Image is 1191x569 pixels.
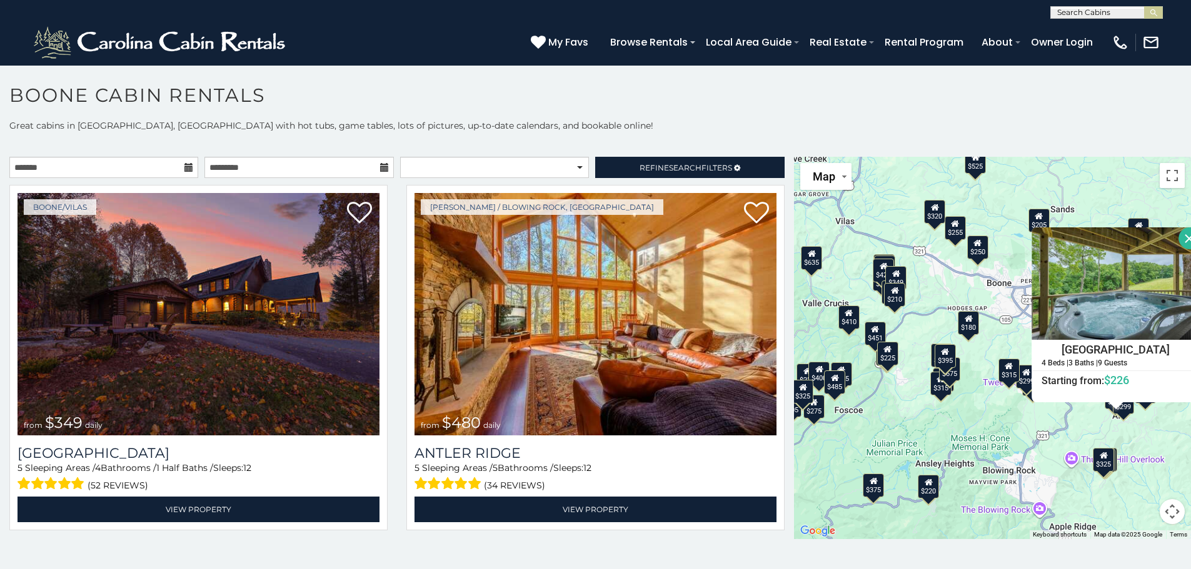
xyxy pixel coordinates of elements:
[18,445,379,462] h3: Diamond Creek Lodge
[1094,531,1162,538] span: Map data ©2025 Google
[415,497,776,522] a: View Property
[45,413,83,432] span: $349
[1170,531,1187,538] a: Terms (opens in new tab)
[1112,34,1129,51] img: phone-regular-white.png
[1128,218,1150,242] div: $200
[998,359,1020,382] div: $315
[700,31,798,53] a: Local Area Guide
[975,31,1019,53] a: About
[875,255,896,279] div: $360
[415,193,776,435] img: Antler Ridge
[442,413,481,432] span: $480
[31,24,291,61] img: White-1-2.png
[967,235,988,259] div: $250
[243,462,251,473] span: 12
[1098,359,1128,367] h5: 9 Guests
[1105,374,1130,387] span: $226
[935,344,956,368] div: $395
[493,462,498,473] span: 5
[640,163,732,172] span: Refine Filters
[876,342,897,366] div: $260
[415,462,420,473] span: 5
[18,462,379,493] div: Sleeping Areas / Bathrooms / Sleeps:
[156,462,213,473] span: 1 Half Baths /
[24,420,43,430] span: from
[825,370,846,394] div: $485
[925,200,946,224] div: $320
[877,342,898,365] div: $225
[548,34,588,50] span: My Favs
[18,462,23,473] span: 5
[484,477,545,493] span: (34 reviews)
[1093,448,1115,472] div: $325
[1025,31,1099,53] a: Owner Login
[800,163,852,190] button: Change map style
[865,322,886,345] div: $451
[531,34,591,51] a: My Favs
[583,462,591,473] span: 12
[95,462,101,473] span: 4
[415,445,776,462] a: Antler Ridge
[885,283,906,307] div: $210
[1016,365,1037,388] div: $299
[18,193,379,435] a: Diamond Creek Lodge from $349 daily
[1160,163,1185,188] button: Toggle fullscreen view
[797,364,818,387] div: $230
[958,311,980,335] div: $180
[965,150,987,174] div: $525
[932,344,953,367] div: $195
[421,199,663,215] a: [PERSON_NAME] / Blowing Rock, [GEOGRAPHIC_DATA]
[797,523,838,539] img: Google
[85,420,103,430] span: daily
[803,31,873,53] a: Real Estate
[18,445,379,462] a: [GEOGRAPHIC_DATA]
[940,357,961,381] div: $675
[347,200,372,227] a: Add to favorites
[793,380,814,403] div: $325
[1033,530,1087,539] button: Keyboard shortcuts
[483,420,501,430] span: daily
[88,477,148,493] span: (52 reviews)
[797,523,838,539] a: Open this area in Google Maps (opens a new window)
[882,280,903,304] div: $245
[18,193,379,435] img: Diamond Creek Lodge
[803,395,825,418] div: $275
[24,199,96,215] a: Boone/Vilas
[863,473,885,497] div: $375
[838,305,860,329] div: $410
[813,170,835,183] span: Map
[18,497,379,522] a: View Property
[873,254,895,278] div: $565
[878,31,970,53] a: Rental Program
[802,246,823,270] div: $635
[421,420,440,430] span: from
[595,157,784,178] a: RefineSearchFilters
[1160,499,1185,524] button: Map camera controls
[415,462,776,493] div: Sleeping Areas / Bathrooms / Sleeps:
[945,216,966,240] div: $255
[873,259,895,282] div: $425
[669,163,701,172] span: Search
[809,362,830,385] div: $400
[930,372,952,395] div: $315
[1142,34,1160,51] img: mail-regular-white.png
[1069,359,1098,367] h5: 3 Baths |
[415,193,776,435] a: Antler Ridge from $480 daily
[1042,359,1069,367] h5: 4 Beds |
[918,475,940,498] div: $220
[744,200,769,227] a: Add to favorites
[886,266,907,290] div: $349
[831,362,852,386] div: $395
[604,31,694,53] a: Browse Rentals
[1028,209,1050,232] div: $205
